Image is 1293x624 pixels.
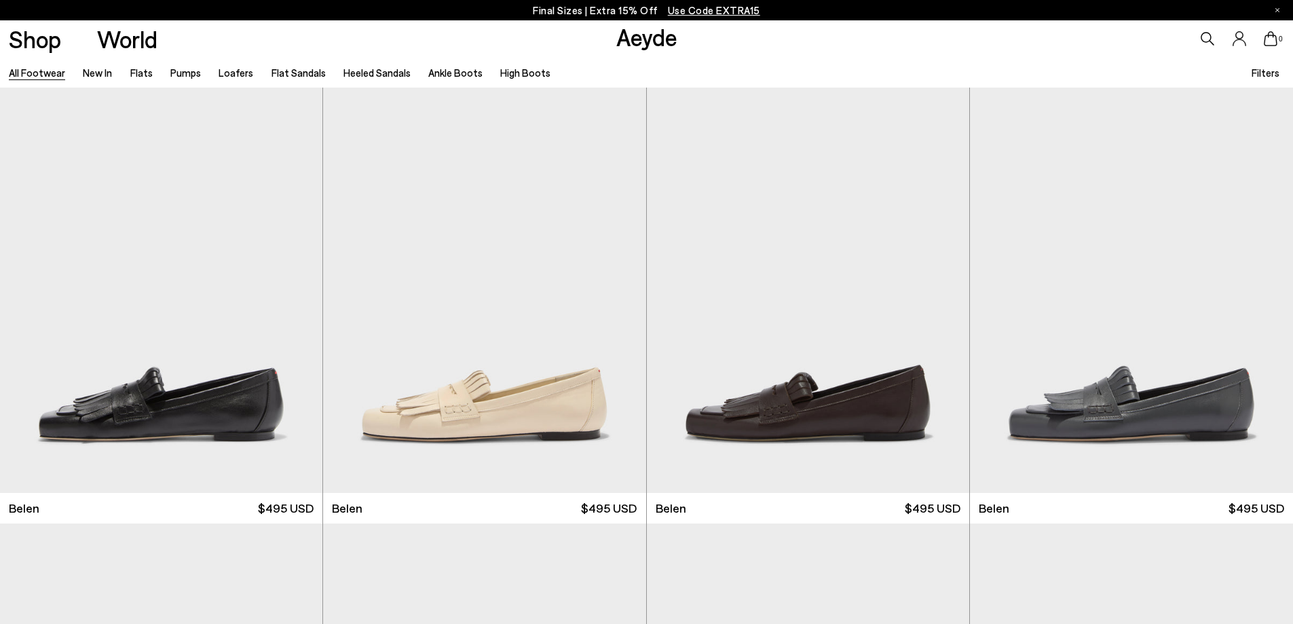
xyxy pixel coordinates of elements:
a: Heeled Sandals [343,67,411,79]
img: Belen Tassel Loafers [647,88,969,493]
a: Belen $495 USD [647,493,969,524]
span: Belen [9,500,39,517]
img: Belen Tassel Loafers [970,88,1293,493]
p: Final Sizes | Extra 15% Off [533,2,760,19]
span: $495 USD [1229,500,1284,517]
span: $495 USD [905,500,960,517]
span: Belen [332,500,362,517]
a: All Footwear [9,67,65,79]
a: Flat Sandals [271,67,326,79]
a: Belen $495 USD [970,493,1293,524]
a: Ankle Boots [428,67,483,79]
span: $495 USD [581,500,637,517]
span: $495 USD [258,500,314,517]
span: Navigate to /collections/ss25-final-sizes [668,4,760,16]
a: World [97,27,157,51]
span: Filters [1252,67,1279,79]
a: Shop [9,27,61,51]
a: High Boots [500,67,550,79]
a: New In [83,67,112,79]
img: Belen Tassel Loafers [323,88,645,493]
a: Pumps [170,67,201,79]
a: Belen $495 USD [323,493,645,524]
a: Loafers [219,67,253,79]
a: 0 [1264,31,1277,46]
a: Aeyde [616,22,677,51]
span: Belen [979,500,1009,517]
span: Belen [656,500,686,517]
a: Flats [130,67,153,79]
span: 0 [1277,35,1284,43]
